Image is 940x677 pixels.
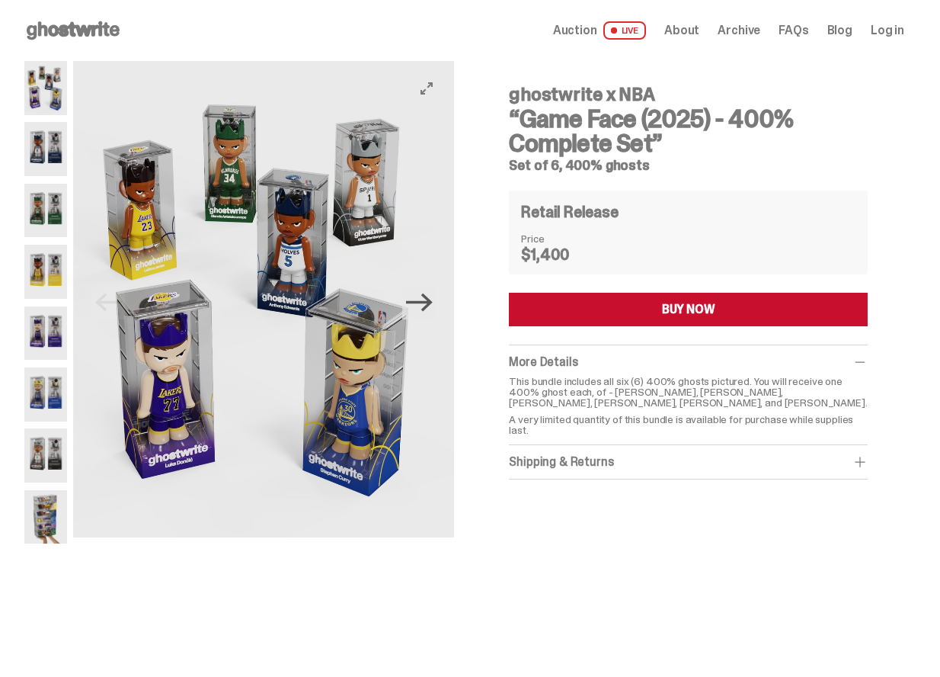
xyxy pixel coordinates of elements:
span: More Details [509,354,577,370]
img: tab_keywords_by_traffic_grey.svg [152,88,164,101]
div: Domain: [DOMAIN_NAME] [40,40,168,52]
h4: Retail Release [521,204,618,220]
img: NBA-400-HG-Luka.png [24,306,67,361]
div: Keywords by Traffic [168,90,257,100]
button: BUY NOW [509,293,868,326]
a: Blog [827,24,852,37]
h4: ghostwrite x NBA [509,85,868,104]
div: v 4.0.25 [43,24,75,37]
img: NBA-400-HG-Wemby.png [24,428,67,483]
img: NBA-400-HG%20Bron.png [24,245,67,299]
img: NBA-400-HG-Main.png [73,61,454,537]
div: BUY NOW [662,303,715,316]
a: Auction LIVE [553,21,646,40]
a: Archive [718,24,760,37]
span: Auction [553,24,597,37]
img: NBA-400-HG-Scale.png [24,490,67,544]
button: View full-screen [417,79,436,98]
img: NBA-400-HG-Ant.png [24,122,67,176]
span: LIVE [603,21,647,40]
a: FAQs [779,24,808,37]
img: website_grey.svg [24,40,37,52]
dt: Price [521,233,597,244]
div: Domain Overview [58,90,136,100]
a: About [664,24,699,37]
p: A very limited quantity of this bundle is available for purchase while supplies last. [509,414,868,435]
img: NBA-400-HG-Main.png [24,61,67,115]
img: logo_orange.svg [24,24,37,37]
img: NBA-400-HG-Steph.png [24,367,67,422]
a: Log in [871,24,904,37]
h5: Set of 6, 400% ghosts [509,159,868,172]
img: NBA-400-HG-Giannis.png [24,184,67,238]
div: Shipping & Returns [509,454,868,470]
p: This bundle includes all six (6) 400% ghosts pictured. You will receive one 400% ghost each, of -... [509,376,868,408]
img: tab_domain_overview_orange.svg [41,88,53,101]
button: Next [402,286,436,319]
dd: $1,400 [521,247,597,262]
h3: “Game Face (2025) - 400% Complete Set” [509,107,868,156]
